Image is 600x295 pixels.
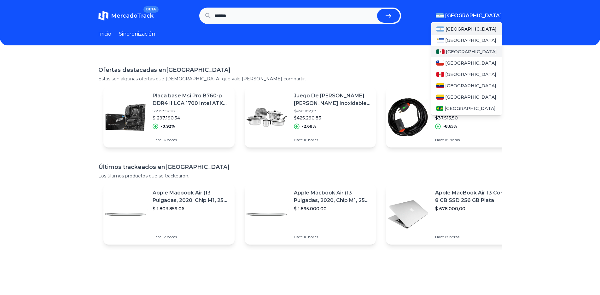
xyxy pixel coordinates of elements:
[161,124,175,129] font: -0,92%
[98,11,108,21] img: MercadoTrack
[435,234,444,239] font: Hace
[103,192,148,236] img: Imagen destacada
[245,87,376,147] a: Imagen destacadaJuego De [PERSON_NAME] [PERSON_NAME] Inoxidable Grado Quirurgico 5pzs$436.982,67$...
[153,234,161,239] font: Hace
[153,137,161,142] font: Hace
[153,206,184,211] font: $ 1.803.859,06
[436,13,444,18] img: Argentina
[245,95,289,139] img: Imagen destacada
[98,11,154,21] a: MercadoTrackBETA
[245,184,376,245] a: Imagen destacadaApple Macbook Air (13 Pulgadas, 2020, Chip M1, 256 Gb De Ssd, 8 Gb De Ram) - Plat...
[435,115,458,121] font: $37.515,50
[103,87,235,147] a: Imagen destacadaPlaca base Msi Pro B760-p DDR4 II LGA 1700 Intel ATX Negra$ 299.952,02$ 297.190,5...
[98,76,306,82] font: Estas son algunas ofertas que [DEMOGRAPHIC_DATA] que vale [PERSON_NAME] compartir.
[294,206,327,211] font: $ 1.895.000,00
[304,234,318,239] font: 16 horas
[445,106,496,111] font: [GEOGRAPHIC_DATA]
[436,49,445,54] img: México
[162,234,177,239] font: 12 horas
[111,12,154,19] font: MercadoTrack
[294,190,369,218] font: Apple Macbook Air (13 Pulgadas, 2020, Chip M1, 256 Gb De Ssd, 8 Gb De Ram) - Plata
[98,31,111,37] font: Inicio
[386,87,517,147] a: Imagen destacadaAlargue 30 Metros Cable Tipo Taller Ficha Macho/hembra 10 A$41.069,60$37.515,50-8...
[302,124,316,129] font: -2,68%
[153,108,176,113] font: $ 299.952,02
[103,95,148,139] img: Imagen destacada
[436,83,444,88] img: Venezuela
[166,67,230,73] font: [GEOGRAPHIC_DATA]
[294,93,370,114] font: Juego De [PERSON_NAME] [PERSON_NAME] Inoxidable Grado Quirurgico 5pzs
[445,234,459,239] font: 17 horas
[431,69,502,80] a: Perú[GEOGRAPHIC_DATA]
[431,80,502,91] a: Venezuela[GEOGRAPHIC_DATA]
[119,30,155,38] a: Sincronización
[446,26,497,32] font: [GEOGRAPHIC_DATA]
[153,190,227,218] font: Apple Macbook Air (13 Pulgadas, 2020, Chip M1, 256 Gb De Ssd, 8 Gb De Ram) - Plata
[431,35,502,46] a: Uruguay[GEOGRAPHIC_DATA]
[445,83,496,89] font: [GEOGRAPHIC_DATA]
[436,12,502,20] button: [GEOGRAPHIC_DATA]
[435,137,444,142] font: Hace
[445,60,496,66] font: [GEOGRAPHIC_DATA]
[431,23,502,35] a: Argentina[GEOGRAPHIC_DATA]
[431,46,502,57] a: México[GEOGRAPHIC_DATA]
[386,192,430,236] img: Imagen destacada
[435,190,512,203] font: Apple MacBook Air 13 Core I5 ​​8 GB SSD 256 GB Plata
[153,93,227,114] font: Placa base Msi Pro B760-p DDR4 II LGA 1700 Intel ATX Negra
[98,30,111,38] a: Inicio
[103,184,235,245] a: Imagen destacadaApple Macbook Air (13 Pulgadas, 2020, Chip M1, 256 Gb De Ssd, 8 Gb De Ram) - Plat...
[304,137,318,142] font: 16 horas
[146,7,156,11] font: BETA
[386,184,517,245] a: Imagen destacadaApple MacBook Air 13 Core I5 ​​8 GB SSD 256 GB Plata$ 678.000,00Hace 17 horas
[119,31,155,37] font: Sincronización
[386,95,430,139] img: Imagen destacada
[431,57,502,69] a: Chile[GEOGRAPHIC_DATA]
[445,13,502,19] font: [GEOGRAPHIC_DATA]
[153,115,180,121] font: $ 297.190,54
[436,61,444,66] img: Chile
[294,108,316,113] font: $436.982,67
[445,137,460,142] font: 18 horas
[98,67,166,73] font: Ofertas destacadas en
[294,137,303,142] font: Hace
[436,95,444,100] img: Colombia
[294,234,303,239] font: Hace
[245,192,289,236] img: Imagen destacada
[446,49,497,55] font: [GEOGRAPHIC_DATA]
[445,38,496,43] font: [GEOGRAPHIC_DATA]
[165,164,230,171] font: [GEOGRAPHIC_DATA]
[435,206,465,211] font: $ 678.000,00
[98,173,189,179] font: Los últimos productos que se trackearon.
[431,91,502,103] a: Colombia[GEOGRAPHIC_DATA]
[436,38,444,43] img: Uruguay
[436,26,445,32] img: Argentina
[436,72,444,77] img: Perú
[162,137,177,142] font: 16 horas
[431,103,502,114] a: Brasil[GEOGRAPHIC_DATA]
[436,106,444,111] img: Brasil
[445,94,496,100] font: [GEOGRAPHIC_DATA]
[443,124,457,129] font: -8,65%
[98,164,165,171] font: Últimos trackeados en
[294,115,321,121] font: $425.290,83
[445,72,496,77] font: [GEOGRAPHIC_DATA]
